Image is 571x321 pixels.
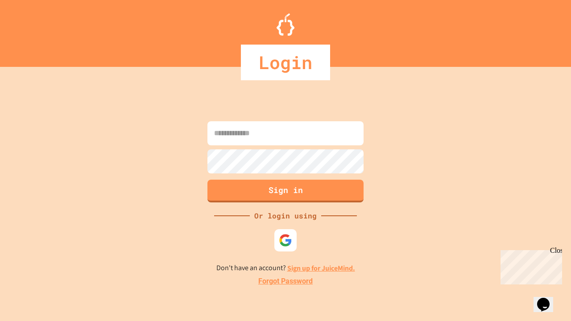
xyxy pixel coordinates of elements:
div: Or login using [250,210,321,221]
p: Don't have an account? [216,263,355,274]
a: Sign up for JuiceMind. [287,263,355,273]
iframe: chat widget [534,285,562,312]
iframe: chat widget [497,247,562,284]
a: Forgot Password [258,276,313,287]
img: google-icon.svg [279,234,292,247]
button: Sign in [207,180,364,202]
img: Logo.svg [277,13,294,36]
div: Chat with us now!Close [4,4,62,57]
div: Login [241,45,330,80]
